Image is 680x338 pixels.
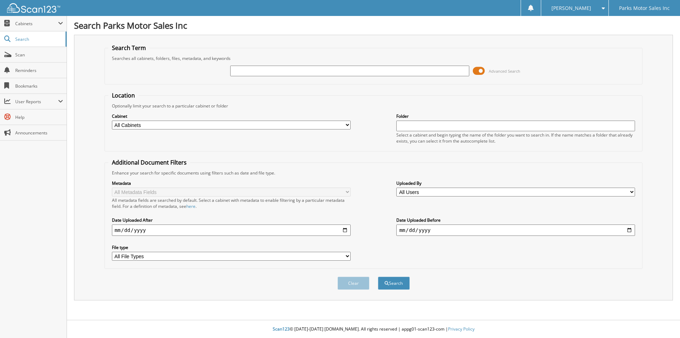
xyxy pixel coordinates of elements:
iframe: Chat Widget [645,304,680,338]
button: Search [378,277,410,290]
div: © [DATE]-[DATE] [DOMAIN_NAME]. All rights reserved | appg01-scan123-com | [67,321,680,338]
label: Cabinet [112,113,351,119]
span: Reminders [15,67,63,73]
input: start [112,225,351,236]
label: Folder [396,113,635,119]
span: User Reports [15,99,58,105]
span: Scan123 [273,326,290,332]
label: Metadata [112,180,351,186]
label: Date Uploaded Before [396,217,635,223]
label: File type [112,244,351,250]
span: Bookmarks [15,83,63,89]
input: end [396,225,635,236]
div: All metadata fields are searched by default. Select a cabinet with metadata to enable filtering b... [112,197,351,209]
div: Optionally limit your search to a particular cabinet or folder [108,103,639,109]
h1: Search Parks Motor Sales Inc [74,20,673,31]
label: Date Uploaded After [112,217,351,223]
button: Clear [338,277,369,290]
span: Scan [15,52,63,58]
legend: Location [108,92,138,99]
span: Help [15,114,63,120]
div: Searches all cabinets, folders, files, metadata, and keywords [108,55,639,61]
label: Uploaded By [396,180,635,186]
span: Announcements [15,130,63,136]
legend: Additional Document Filters [108,159,190,166]
a: Privacy Policy [448,326,475,332]
span: Cabinets [15,21,58,27]
div: Enhance your search for specific documents using filters such as date and file type. [108,170,639,176]
div: Select a cabinet and begin typing the name of the folder you want to search in. If the name match... [396,132,635,144]
legend: Search Term [108,44,149,52]
span: Search [15,36,62,42]
span: Advanced Search [489,68,520,74]
span: Parks Motor Sales Inc [619,6,670,10]
span: [PERSON_NAME] [551,6,591,10]
a: here [186,203,195,209]
img: scan123-logo-white.svg [7,3,60,13]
